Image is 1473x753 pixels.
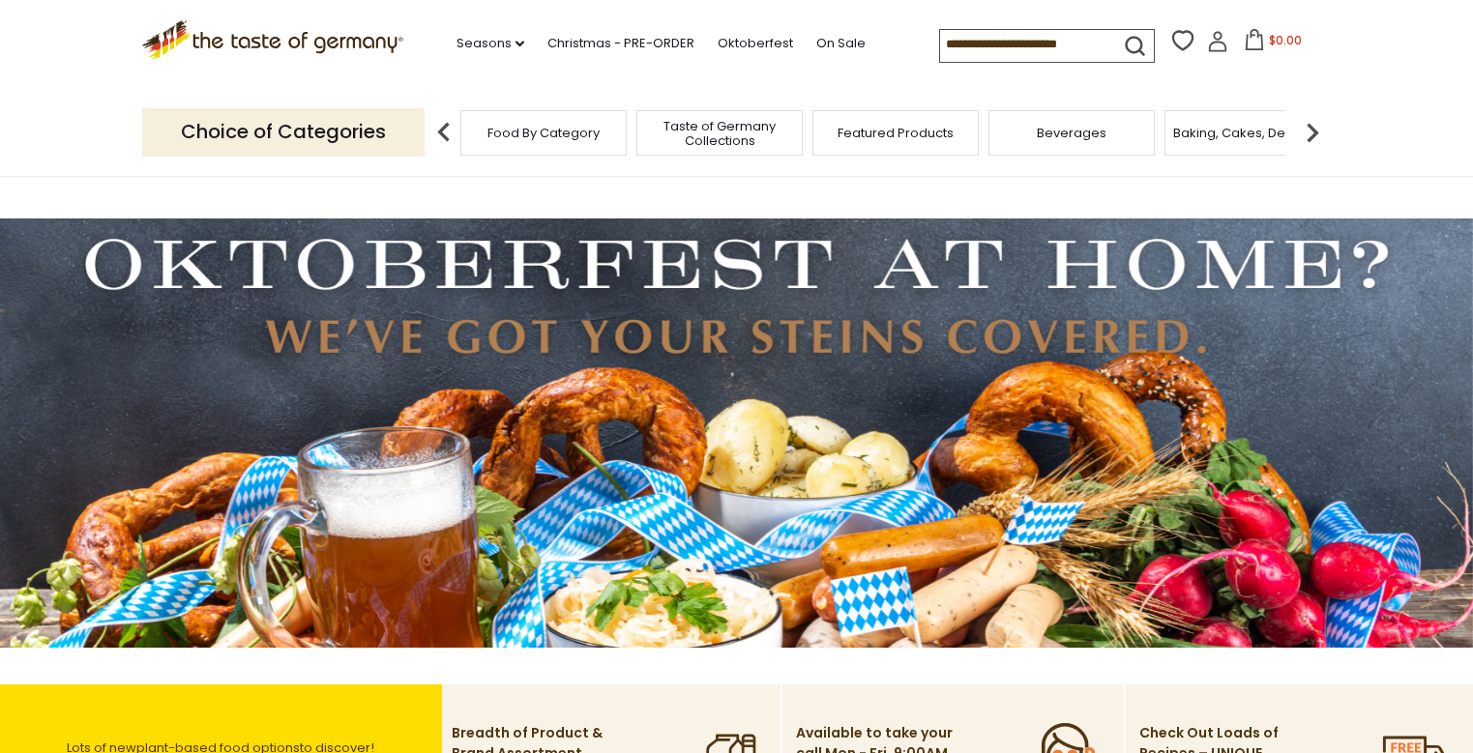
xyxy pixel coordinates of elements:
span: $0.00 [1269,32,1302,48]
a: On Sale [816,33,866,54]
img: previous arrow [425,113,463,152]
img: next arrow [1293,113,1332,152]
a: Taste of Germany Collections [642,119,797,148]
button: $0.00 [1232,29,1314,58]
a: Beverages [1037,126,1106,140]
a: Oktoberfest [718,33,793,54]
a: Featured Products [838,126,954,140]
a: Christmas - PRE-ORDER [547,33,694,54]
a: Baking, Cakes, Desserts [1173,126,1323,140]
a: Seasons [457,33,524,54]
p: Choice of Categories [142,108,425,156]
a: Food By Category [487,126,600,140]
